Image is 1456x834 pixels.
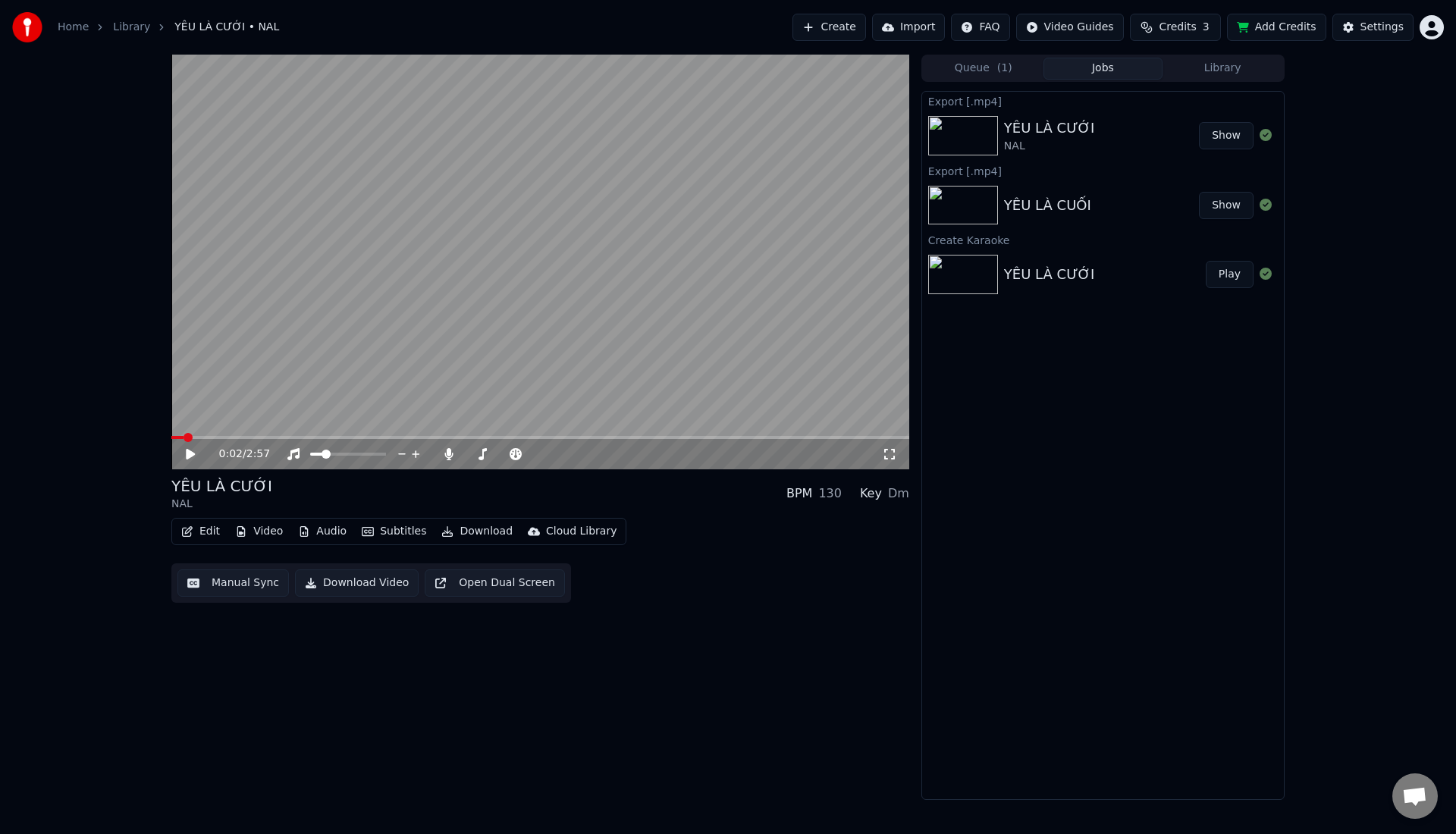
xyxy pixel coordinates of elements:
[1206,261,1254,288] button: Play
[1199,192,1254,219] button: Show
[1332,14,1414,41] button: Settings
[425,569,565,597] button: Open Dual Screen
[12,12,42,42] img: youka
[1043,58,1163,80] button: Jobs
[922,92,1284,110] div: Export [.mp4]
[1203,20,1210,35] span: 3
[546,524,617,539] div: Cloud Library
[175,521,226,542] button: Edit
[246,447,270,462] span: 2:57
[177,569,289,597] button: Manual Sync
[860,484,882,503] div: Key
[922,161,1284,180] div: Export [.mp4]
[58,20,89,35] a: Home
[997,61,1012,76] span: ( 1 )
[1004,264,1095,285] div: YÊU LÀ CƯỚI
[1016,14,1124,41] button: Video Guides
[1227,14,1326,41] button: Add Credits
[229,521,289,542] button: Video
[1163,58,1282,80] button: Library
[1392,773,1438,819] a: Open chat
[219,447,243,462] span: 0:02
[356,521,432,542] button: Subtitles
[951,14,1009,41] button: FAQ
[113,20,150,35] a: Library
[174,20,279,35] span: YÊU LÀ CƯỚI • NAL
[171,475,272,497] div: YÊU LÀ CƯỚI
[435,521,519,542] button: Download
[872,14,945,41] button: Import
[295,569,419,597] button: Download Video
[171,497,272,512] div: NAL
[1130,14,1221,41] button: Credits3
[1004,118,1095,139] div: YÊU LÀ CƯỚI
[924,58,1043,80] button: Queue
[922,230,1284,249] div: Create Karaoke
[1004,139,1095,154] div: NAL
[888,484,909,503] div: Dm
[58,20,279,35] nav: breadcrumb
[1159,20,1196,35] span: Credits
[219,447,256,462] div: /
[818,484,842,503] div: 130
[786,484,812,503] div: BPM
[1199,122,1254,149] button: Show
[292,521,353,542] button: Audio
[1004,195,1091,216] div: YÊU LÀ CUỐI
[1360,20,1404,35] div: Settings
[792,14,866,41] button: Create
